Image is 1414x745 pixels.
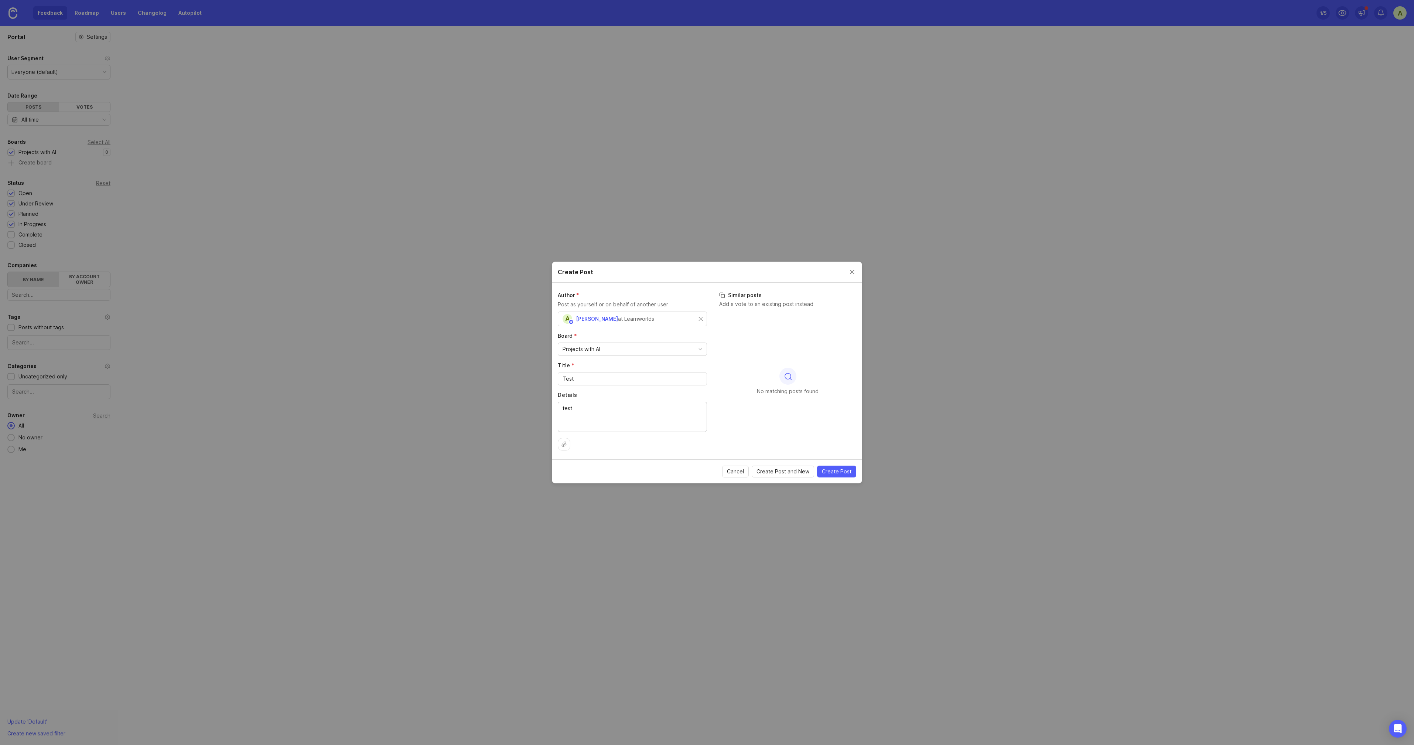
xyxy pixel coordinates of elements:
[719,300,856,308] p: Add a vote to an existing post instead
[558,362,574,368] span: Title (required)
[756,468,809,475] span: Create Post and New
[727,468,744,475] span: Cancel
[722,466,749,477] button: Cancel
[558,333,577,339] span: Board (required)
[752,466,814,477] button: Create Post and New
[563,404,702,429] textarea: test
[618,315,654,323] div: at Learnworlds
[558,300,707,309] p: Post as yourself or on behalf of another user
[822,468,851,475] span: Create Post
[719,292,856,299] h3: Similar posts
[1389,720,1407,738] div: Open Intercom Messenger
[558,268,593,276] h2: Create Post
[817,466,856,477] button: Create Post
[576,316,618,322] span: [PERSON_NAME]
[563,314,572,324] div: A
[757,388,819,395] p: No matching posts found
[558,391,707,399] label: Details
[563,375,702,383] input: Short, descriptive title
[848,268,856,276] button: Close create post modal
[558,292,579,298] span: Author (required)
[563,345,600,353] div: Projects with AI
[568,319,574,325] img: member badge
